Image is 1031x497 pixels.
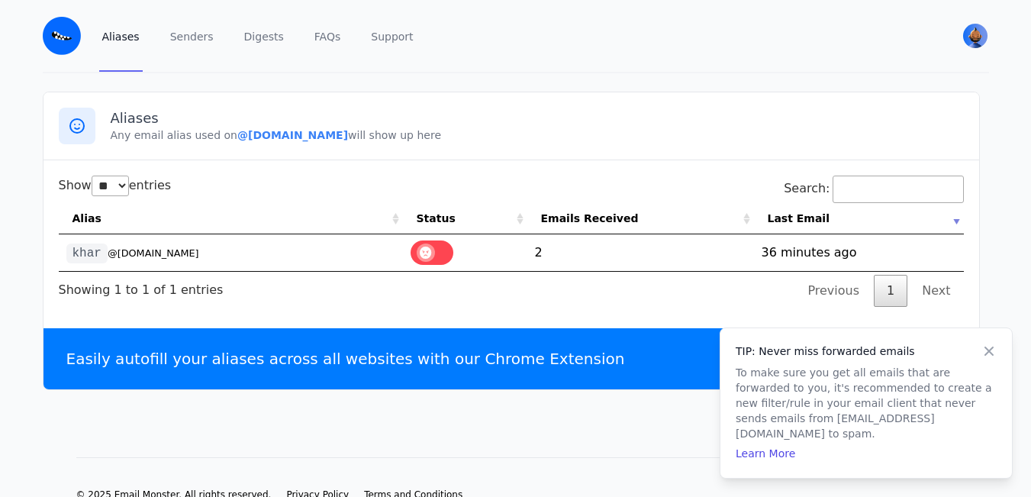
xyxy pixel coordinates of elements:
p: To make sure you get all emails that are forwarded to you, it's recommended to create a new filte... [736,365,997,441]
th: Status: activate to sort column ascending [403,203,527,234]
b: @[DOMAIN_NAME] [237,129,348,141]
img: Email Monster [43,17,81,55]
label: Search: [784,181,963,195]
select: Showentries [92,176,129,196]
label: Show entries [59,178,172,192]
h4: TIP: Never miss forwarded emails [736,344,997,359]
th: Last Email: activate to sort column ascending [754,203,964,234]
th: Emails Received: activate to sort column ascending [527,203,754,234]
p: Any email alias used on will show up here [111,127,964,143]
a: 1 [874,275,907,307]
p: Easily autofill your aliases across all websites with our Chrome Extension [66,348,625,370]
code: khar [66,244,108,263]
div: Showing 1 to 1 of 1 entries [59,272,224,299]
button: User menu [962,22,989,50]
td: 36 minutes ago [754,234,964,271]
input: Search: [833,176,964,203]
a: Previous [794,275,872,307]
img: kareen's Avatar [963,24,988,48]
a: Next [909,275,963,307]
a: Learn More [736,447,795,460]
h3: Aliases [111,109,964,127]
small: @[DOMAIN_NAME] [108,247,199,259]
th: Alias: activate to sort column ascending [59,203,403,234]
td: 2 [527,234,754,271]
